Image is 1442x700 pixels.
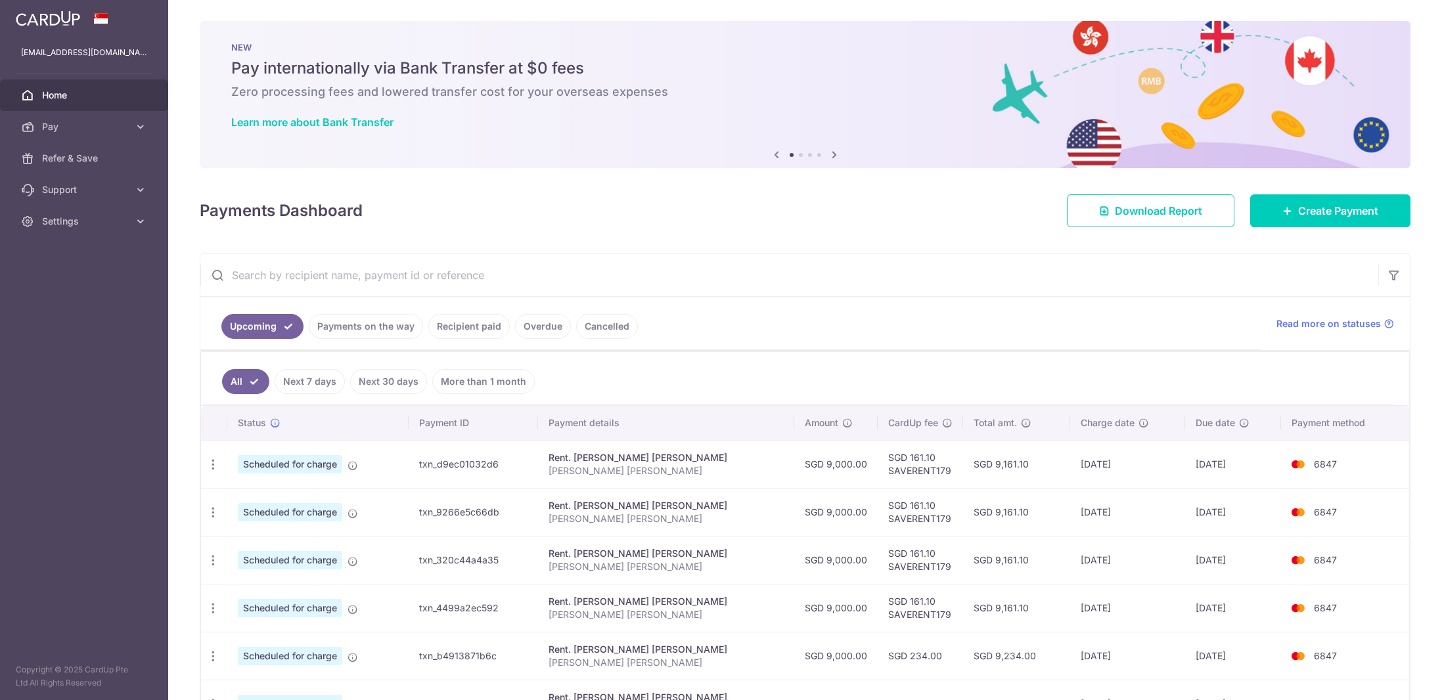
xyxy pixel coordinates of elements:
[1250,194,1410,227] a: Create Payment
[1285,552,1311,568] img: Bank Card
[878,440,963,488] td: SGD 161.10 SAVERENT179
[309,314,423,339] a: Payments on the way
[200,21,1410,168] img: Bank transfer banner
[1314,458,1337,470] span: 6847
[549,512,784,525] p: [PERSON_NAME] [PERSON_NAME]
[200,199,363,223] h4: Payments Dashboard
[200,254,1378,296] input: Search by recipient name, payment id or reference
[428,314,510,339] a: Recipient paid
[238,551,342,569] span: Scheduled for charge
[549,643,784,656] div: Rent. [PERSON_NAME] [PERSON_NAME]
[42,183,129,196] span: Support
[21,46,147,59] p: [EMAIL_ADDRESS][DOMAIN_NAME]
[878,536,963,584] td: SGD 161.10 SAVERENT179
[963,584,1070,632] td: SGD 9,161.10
[1070,632,1184,680] td: [DATE]
[238,455,342,473] span: Scheduled for charge
[1285,456,1311,472] img: Bank Card
[794,632,878,680] td: SGD 9,000.00
[549,560,784,573] p: [PERSON_NAME] [PERSON_NAME]
[515,314,571,339] a: Overdue
[238,416,266,429] span: Status
[974,416,1017,429] span: Total amt.
[794,440,878,488] td: SGD 9,000.00
[1298,203,1378,219] span: Create Payment
[1185,584,1281,632] td: [DATE]
[878,584,963,632] td: SGD 161.10 SAVERENT179
[794,536,878,584] td: SGD 9,000.00
[238,599,342,617] span: Scheduled for charge
[1281,406,1409,440] th: Payment method
[1196,416,1235,429] span: Due date
[1185,536,1281,584] td: [DATE]
[549,547,784,560] div: Rent. [PERSON_NAME] [PERSON_NAME]
[222,369,269,394] a: All
[549,608,784,621] p: [PERSON_NAME] [PERSON_NAME]
[238,503,342,521] span: Scheduled for charge
[878,488,963,536] td: SGD 161.10 SAVERENT179
[549,656,784,669] p: [PERSON_NAME] [PERSON_NAME]
[350,369,427,394] a: Next 30 days
[1314,554,1337,565] span: 6847
[231,42,1379,53] p: NEW
[888,416,938,429] span: CardUp fee
[549,499,784,512] div: Rent. [PERSON_NAME] [PERSON_NAME]
[963,536,1070,584] td: SGD 9,161.10
[1285,648,1311,664] img: Bank Card
[16,11,80,26] img: CardUp
[231,58,1379,79] h5: Pay internationally via Bank Transfer at $0 fees
[42,120,129,133] span: Pay
[805,416,838,429] span: Amount
[42,215,129,228] span: Settings
[409,406,539,440] th: Payment ID
[1314,650,1337,661] span: 6847
[963,632,1070,680] td: SGD 9,234.00
[1070,488,1184,536] td: [DATE]
[1185,488,1281,536] td: [DATE]
[1070,584,1184,632] td: [DATE]
[432,369,535,394] a: More than 1 month
[1314,602,1337,613] span: 6847
[963,488,1070,536] td: SGD 9,161.10
[1067,194,1234,227] a: Download Report
[1070,536,1184,584] td: [DATE]
[1185,440,1281,488] td: [DATE]
[1115,203,1202,219] span: Download Report
[549,464,784,477] p: [PERSON_NAME] [PERSON_NAME]
[1285,600,1311,616] img: Bank Card
[221,314,304,339] a: Upcoming
[963,440,1070,488] td: SGD 9,161.10
[238,647,342,665] span: Scheduled for charge
[1276,317,1394,330] a: Read more on statuses
[231,84,1379,100] h6: Zero processing fees and lowered transfer cost for your overseas expenses
[409,536,539,584] td: txn_320c44a4a35
[42,89,129,102] span: Home
[409,632,539,680] td: txn_b4913871b6c
[409,488,539,536] td: txn_9266e5c66db
[231,116,394,129] a: Learn more about Bank Transfer
[1276,317,1381,330] span: Read more on statuses
[1185,632,1281,680] td: [DATE]
[42,152,129,165] span: Refer & Save
[794,584,878,632] td: SGD 9,000.00
[549,451,784,464] div: Rent. [PERSON_NAME] [PERSON_NAME]
[409,584,539,632] td: txn_4499a2ec592
[794,488,878,536] td: SGD 9,000.00
[275,369,345,394] a: Next 7 days
[1070,440,1184,488] td: [DATE]
[409,440,539,488] td: txn_d9ec01032d6
[1081,416,1135,429] span: Charge date
[538,406,794,440] th: Payment details
[878,632,963,680] td: SGD 234.00
[1285,504,1311,520] img: Bank Card
[1314,506,1337,517] span: 6847
[576,314,638,339] a: Cancelled
[549,595,784,608] div: Rent. [PERSON_NAME] [PERSON_NAME]
[1358,661,1429,693] iframe: Opens a widget where you can find more information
